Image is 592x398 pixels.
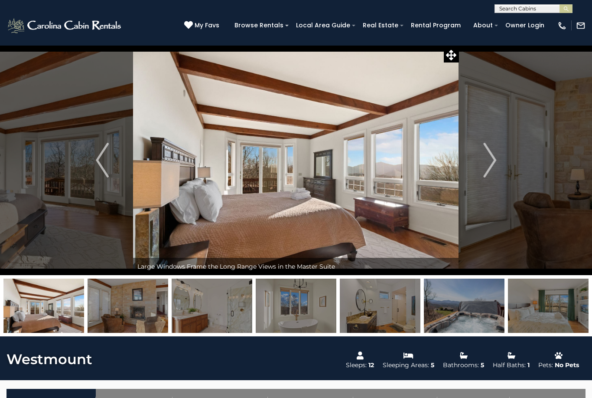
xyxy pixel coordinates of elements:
a: My Favs [184,21,221,30]
img: White-1-2.png [7,17,124,34]
img: 165554756 [88,279,168,333]
img: phone-regular-white.png [557,21,567,30]
a: About [469,19,497,32]
a: Real Estate [358,19,403,32]
img: arrow [483,143,496,178]
div: Large Windows Frame the Long Range Views in the Master Suite [133,258,459,275]
a: Rental Program [407,19,465,32]
button: Next [459,45,520,275]
img: 165554792 [256,279,336,333]
button: Previous [72,45,133,275]
a: Browse Rentals [230,19,288,32]
img: arrow [96,143,109,178]
img: 163274111 [424,279,504,333]
span: My Favs [195,21,219,30]
img: 165554784 [340,279,420,333]
a: Local Area Guide [292,19,355,32]
img: 165554764 [508,279,589,333]
img: mail-regular-white.png [576,21,585,30]
img: 165554790 [172,279,252,333]
a: Owner Login [501,19,549,32]
img: 165554767 [3,279,84,333]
